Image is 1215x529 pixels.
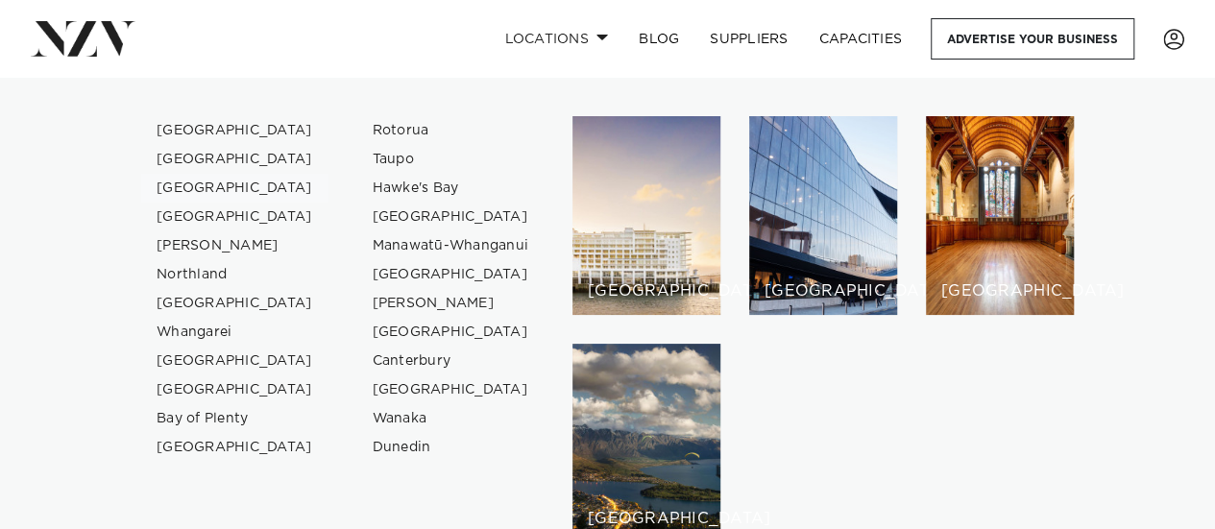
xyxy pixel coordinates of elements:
a: Hawke's Bay [357,174,545,203]
a: Bay of Plenty [141,404,328,433]
a: [GEOGRAPHIC_DATA] [141,145,328,174]
a: [GEOGRAPHIC_DATA] [141,433,328,462]
a: [GEOGRAPHIC_DATA] [141,289,328,318]
a: Christchurch venues [GEOGRAPHIC_DATA] [926,116,1074,315]
a: Wellington venues [GEOGRAPHIC_DATA] [749,116,897,315]
a: [PERSON_NAME] [141,231,328,260]
a: Whangarei [141,318,328,347]
h6: [GEOGRAPHIC_DATA] [765,283,882,300]
a: [GEOGRAPHIC_DATA] [357,375,545,404]
a: Locations [489,18,623,60]
a: Canterbury [357,347,545,375]
a: Manawatū-Whanganui [357,231,545,260]
a: [GEOGRAPHIC_DATA] [357,318,545,347]
a: Capacities [804,18,918,60]
img: nzv-logo.png [31,21,135,56]
a: BLOG [623,18,694,60]
a: [GEOGRAPHIC_DATA] [141,375,328,404]
a: [GEOGRAPHIC_DATA] [357,203,545,231]
h6: [GEOGRAPHIC_DATA] [941,283,1058,300]
a: Dunedin [357,433,545,462]
a: Wanaka [357,404,545,433]
a: [GEOGRAPHIC_DATA] [141,203,328,231]
a: Taupo [357,145,545,174]
a: Northland [141,260,328,289]
a: SUPPLIERS [694,18,803,60]
a: [GEOGRAPHIC_DATA] [141,347,328,375]
a: Advertise your business [931,18,1134,60]
a: [GEOGRAPHIC_DATA] [357,260,545,289]
a: [GEOGRAPHIC_DATA] [141,116,328,145]
a: Auckland venues [GEOGRAPHIC_DATA] [572,116,720,315]
a: [PERSON_NAME] [357,289,545,318]
a: [GEOGRAPHIC_DATA] [141,174,328,203]
h6: [GEOGRAPHIC_DATA] [588,511,705,527]
a: Rotorua [357,116,545,145]
h6: [GEOGRAPHIC_DATA] [588,283,705,300]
